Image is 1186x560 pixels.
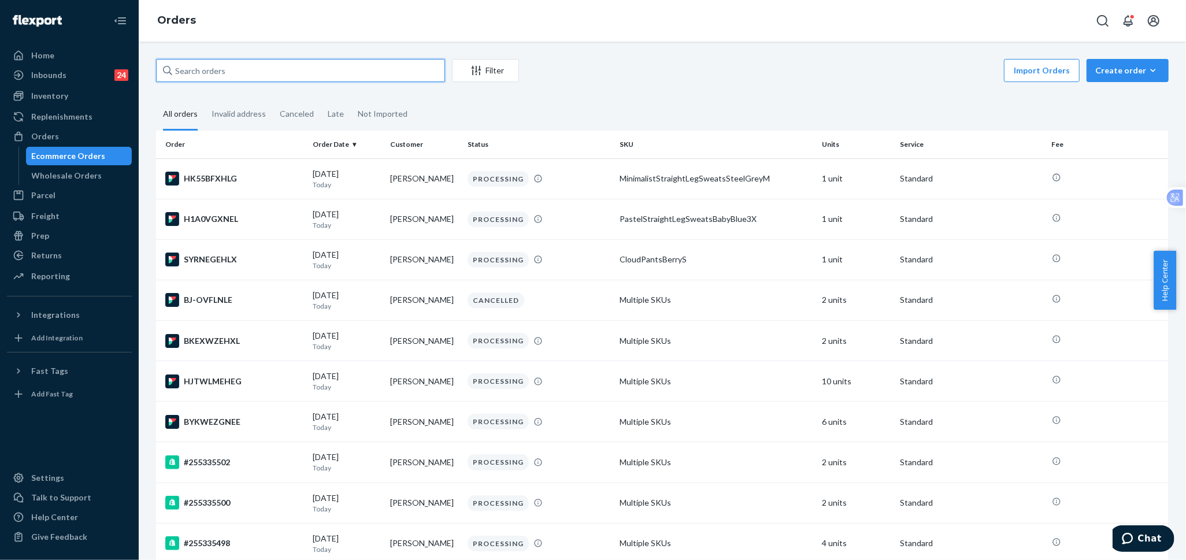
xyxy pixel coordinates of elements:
div: Parcel [31,190,55,201]
div: #255335500 [165,496,303,510]
div: [DATE] [313,370,381,392]
p: Standard [900,335,1043,347]
div: Talk to Support [31,492,91,503]
div: BYKWEZGNEE [165,415,303,429]
button: Create order [1087,59,1169,82]
td: [PERSON_NAME] [386,199,463,239]
div: PROCESSING [468,454,529,470]
div: Late [328,99,344,129]
div: Not Imported [358,99,407,129]
td: 1 unit [818,199,895,239]
button: Give Feedback [7,528,132,546]
p: Today [313,422,381,432]
button: Open Search Box [1091,9,1114,32]
td: [PERSON_NAME] [386,321,463,361]
input: Search orders [156,59,445,82]
div: Prep [31,230,49,242]
div: CANCELLED [468,292,524,308]
p: Today [313,261,381,270]
div: HK55BFXHLG [165,172,303,186]
th: Service [895,131,1047,158]
a: Inventory [7,87,132,105]
div: Integrations [31,309,80,321]
th: Order Date [308,131,386,158]
td: 1 unit [818,158,895,199]
div: PROCESSING [468,171,529,187]
td: 10 units [818,361,895,402]
div: [DATE] [313,290,381,311]
div: [DATE] [313,209,381,230]
td: [PERSON_NAME] [386,442,463,483]
th: SKU [615,131,817,158]
div: Help Center [31,511,78,523]
p: Standard [900,254,1043,265]
div: Home [31,50,54,61]
td: Multiple SKUs [615,483,817,523]
div: [DATE] [313,249,381,270]
div: 24 [114,69,128,81]
div: PROCESSING [468,414,529,429]
td: [PERSON_NAME] [386,402,463,442]
div: BKEXWZEHXL [165,334,303,348]
div: Canceled [280,99,314,129]
p: Today [313,301,381,311]
div: Reporting [31,270,70,282]
div: Orders [31,131,59,142]
a: Replenishments [7,107,132,126]
td: [PERSON_NAME] [386,239,463,280]
div: MinimalistStraightLegSweatsSteelGreyM [620,173,813,184]
div: Wholesale Orders [32,170,102,181]
button: Filter [452,59,519,82]
p: Standard [900,416,1043,428]
td: [PERSON_NAME] [386,280,463,320]
p: Today [313,180,381,190]
a: Inbounds24 [7,66,132,84]
button: Close Navigation [109,9,132,32]
button: Open notifications [1117,9,1140,32]
td: Multiple SKUs [615,321,817,361]
div: PROCESSING [468,495,529,511]
th: Fee [1047,131,1169,158]
td: Multiple SKUs [615,442,817,483]
td: 2 units [818,442,895,483]
a: Wholesale Orders [26,166,132,185]
a: Orders [7,127,132,146]
div: PastelStraightLegSweatsBabyBlue3X [620,213,813,225]
div: Create order [1095,65,1160,76]
a: Prep [7,227,132,245]
a: Add Integration [7,329,132,347]
button: Help Center [1154,251,1176,310]
div: PROCESSING [468,536,529,551]
div: Invalid address [212,99,266,129]
td: [PERSON_NAME] [386,361,463,402]
button: Integrations [7,306,132,324]
th: Status [463,131,615,158]
div: CloudPantsBerryS [620,254,813,265]
p: Today [313,382,381,392]
td: 2 units [818,321,895,361]
a: Returns [7,246,132,265]
a: Ecommerce Orders [26,147,132,165]
div: HJTWLMEHEG [165,374,303,388]
a: Help Center [7,508,132,526]
a: Parcel [7,186,132,205]
a: Add Fast Tag [7,385,132,403]
p: Today [313,504,381,514]
td: 1 unit [818,239,895,280]
div: All orders [163,99,198,131]
div: SYRNEGEHLX [165,253,303,266]
a: Settings [7,469,132,487]
img: Flexport logo [13,15,62,27]
div: #255335498 [165,536,303,550]
div: [DATE] [313,330,381,351]
div: Returns [31,250,62,261]
div: Customer [390,139,458,149]
iframe: Opens a widget where you can chat to one of our agents [1113,525,1174,554]
th: Units [818,131,895,158]
div: Inbounds [31,69,66,81]
a: Reporting [7,267,132,285]
button: Talk to Support [7,488,132,507]
button: Open account menu [1142,9,1165,32]
div: Fast Tags [31,365,68,377]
